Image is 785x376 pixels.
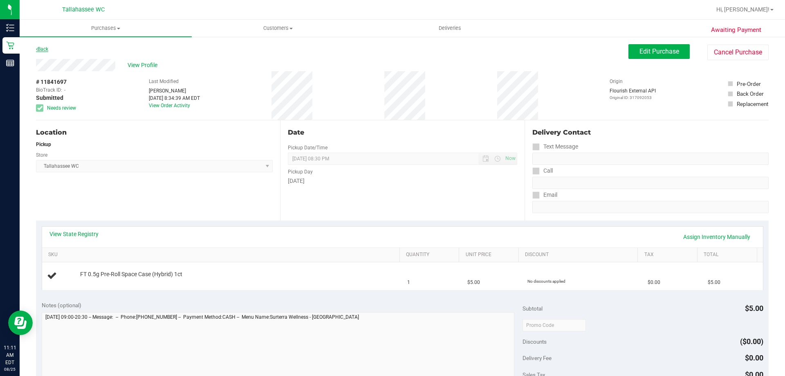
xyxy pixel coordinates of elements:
div: [DATE] 8:34:39 AM EDT [149,95,200,102]
label: Call [532,165,553,177]
div: Back Order [737,90,764,98]
input: Format: (999) 999-9999 [532,153,769,165]
span: Needs review [47,104,76,112]
div: Pre-Order [737,80,761,88]
span: Edit Purchase [639,47,679,55]
a: Purchases [20,20,192,37]
inline-svg: Retail [6,41,14,50]
span: BioTrack ID: [36,86,62,94]
span: # 11841697 [36,78,67,86]
div: [PERSON_NAME] [149,87,200,95]
span: Purchases [20,25,192,32]
a: Unit Price [466,252,516,258]
input: Format: (999) 999-9999 [532,177,769,189]
span: Deliveries [428,25,472,32]
inline-svg: Inventory [6,24,14,32]
span: - [64,86,65,94]
button: Cancel Purchase [707,45,769,60]
a: Total [704,252,754,258]
strong: Pickup [36,142,51,147]
p: Original ID: 317092053 [610,95,656,101]
a: Tax [644,252,694,258]
p: 08/25 [4,366,16,372]
span: Delivery Fee [523,355,552,361]
label: Pickup Day [288,168,313,176]
span: $0.00 [745,353,763,362]
label: Last Modified [149,78,179,85]
a: View State Registry [49,230,99,238]
span: Subtotal [523,305,543,312]
a: Back [36,46,48,52]
a: Customers [192,20,364,37]
a: Quantity [406,252,456,258]
label: Email [532,189,557,201]
span: ($0.00) [740,337,763,346]
a: View Order Activity [149,103,190,108]
span: Notes (optional) [42,302,81,308]
p: 11:11 AM EDT [4,344,16,366]
div: Delivery Contact [532,128,769,137]
span: Tallahassee WC [62,6,105,13]
div: Flourish External API [610,87,656,101]
a: Discount [525,252,635,258]
span: Awaiting Payment [711,25,761,35]
a: Assign Inventory Manually [678,230,756,244]
label: Pickup Date/Time [288,144,327,151]
span: Discounts [523,334,547,349]
span: Hi, [PERSON_NAME]! [716,6,769,13]
a: SKU [48,252,396,258]
div: Replacement [737,100,768,108]
span: 1 [407,279,410,286]
span: No discounts applied [527,279,565,284]
span: View Profile [128,61,160,70]
span: $5.00 [708,279,720,286]
label: Store [36,151,47,159]
span: Customers [192,25,363,32]
div: [DATE] [288,177,517,185]
input: Promo Code [523,319,586,331]
button: Edit Purchase [628,44,690,59]
a: Deliveries [364,20,536,37]
span: $0.00 [648,279,660,286]
iframe: Resource center [8,311,33,335]
div: Location [36,128,273,137]
inline-svg: Reports [6,59,14,67]
label: Text Message [532,141,578,153]
div: Date [288,128,517,137]
span: Submitted [36,94,63,102]
span: $5.00 [745,304,763,313]
span: $5.00 [467,279,480,286]
label: Origin [610,78,623,85]
span: FT 0.5g Pre-Roll Space Case (Hybrid) 1ct [80,270,182,278]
